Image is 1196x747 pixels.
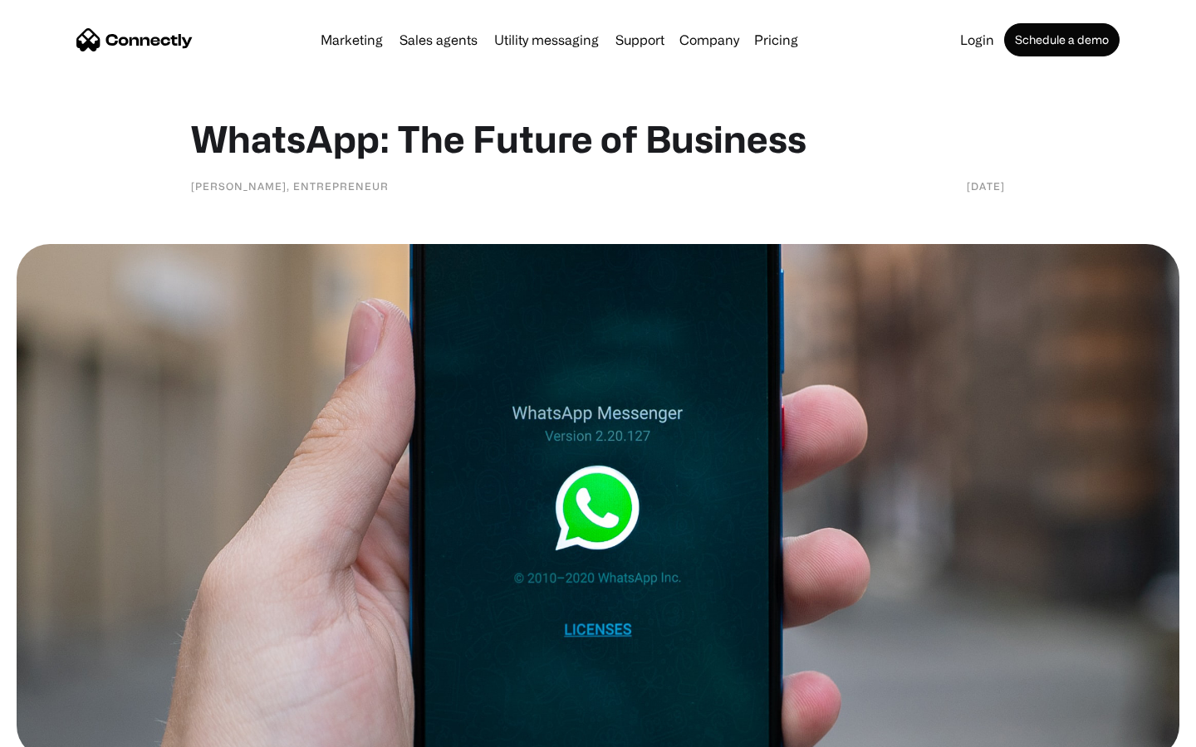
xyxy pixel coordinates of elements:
div: [PERSON_NAME], Entrepreneur [191,178,389,194]
a: Pricing [747,33,805,46]
a: Login [953,33,1001,46]
a: Schedule a demo [1004,23,1120,56]
aside: Language selected: English [17,718,100,741]
a: Marketing [314,33,390,46]
div: [DATE] [967,178,1005,194]
ul: Language list [33,718,100,741]
h1: WhatsApp: The Future of Business [191,116,1005,161]
a: Utility messaging [488,33,605,46]
a: Support [609,33,671,46]
div: Company [679,28,739,51]
a: Sales agents [393,33,484,46]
